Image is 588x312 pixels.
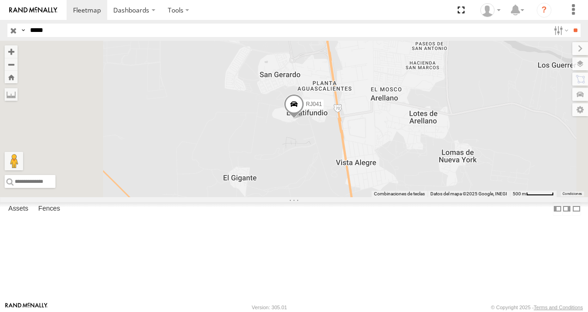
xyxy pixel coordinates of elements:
[553,202,562,216] label: Dock Summary Table to the Left
[572,202,581,216] label: Hide Summary Table
[562,202,571,216] label: Dock Summary Table to the Right
[4,202,33,215] label: Assets
[34,202,65,215] label: Fences
[5,71,18,83] button: Zoom Home
[5,45,18,58] button: Zoom in
[491,305,583,310] div: © Copyright 2025 -
[550,24,570,37] label: Search Filter Options
[5,303,48,312] a: Visit our Website
[5,152,23,170] button: Arrastra el hombrecito naranja al mapa para abrir Street View
[537,3,551,18] i: ?
[477,3,504,17] div: XPD GLOBAL
[430,191,507,196] span: Datos del mapa ©2025 Google, INEGI
[252,305,287,310] div: Version: 305.01
[513,191,526,196] span: 500 m
[374,191,425,197] button: Combinaciones de teclas
[572,103,588,116] label: Map Settings
[306,101,322,107] span: RJ041
[534,305,583,310] a: Terms and Conditions
[19,24,27,37] label: Search Query
[5,58,18,71] button: Zoom out
[9,7,57,13] img: rand-logo.svg
[510,191,557,197] button: Escala del mapa: 500 m por 56 píxeles
[5,88,18,101] label: Measure
[563,192,582,196] a: Condiciones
